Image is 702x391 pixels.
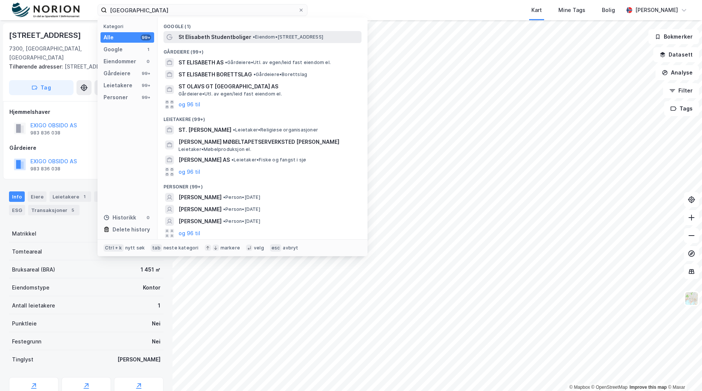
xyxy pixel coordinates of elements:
div: Personer (99+) [157,178,367,191]
div: Leietakere [103,81,132,90]
div: 1 [145,46,151,52]
div: Alle [103,33,114,42]
span: Leietaker • Religiøse organisasjoner [233,127,318,133]
div: Delete history [112,225,150,234]
input: Søk på adresse, matrikkel, gårdeiere, leietakere eller personer [107,4,298,16]
span: St Elisabeth Studentboliger [178,33,251,42]
div: [PERSON_NAME] [117,355,160,364]
div: 99+ [141,70,151,76]
div: Punktleie [12,319,37,328]
div: Kart [531,6,542,15]
div: 1 451 ㎡ [141,265,160,274]
img: norion-logo.80e7a08dc31c2e691866.png [12,3,79,18]
span: ST ELISABETH BORETTSLAG [178,70,252,79]
button: Filter [663,83,699,98]
span: ST OLAVS GT [GEOGRAPHIC_DATA] AS [178,82,358,91]
div: Gårdeiere [103,69,130,78]
span: Eiendom • [STREET_ADDRESS] [253,34,323,40]
div: nytt søk [125,245,145,251]
div: Google [103,45,123,54]
span: ST. [PERSON_NAME] [178,125,231,134]
div: Transaksjoner [28,205,79,215]
span: • [223,218,225,224]
div: 0 [145,58,151,64]
button: Tags [664,101,699,116]
span: Person • [DATE] [223,206,260,212]
div: tab [151,244,162,252]
div: Datasett [94,191,122,202]
span: Person • [DATE] [223,194,260,200]
div: Tinglyst [12,355,33,364]
div: 1 [158,301,160,310]
img: Z [684,291,699,306]
div: Tomteareal [12,247,42,256]
span: Leietaker • Fiske og fangst i sjø [231,157,306,163]
div: 983 836 038 [30,166,60,172]
a: OpenStreetMap [591,385,628,390]
div: Google (1) [157,18,367,31]
iframe: Chat Widget [664,355,702,391]
button: Datasett [653,47,699,62]
span: • [253,34,255,40]
button: Analyse [655,65,699,80]
div: [PERSON_NAME] [635,6,678,15]
div: Kontor [143,283,160,292]
div: Gårdeiere [9,143,163,152]
div: Personer [103,93,128,102]
span: • [223,194,225,200]
span: [PERSON_NAME] AS [178,155,230,164]
div: Leietakere (99+) [157,110,367,124]
span: [PERSON_NAME] [178,217,222,226]
span: [PERSON_NAME] MØBELTAPETSERVERKSTED [PERSON_NAME] [178,137,358,146]
div: Eiendommer [103,57,136,66]
span: Leietaker • Møbelproduksjon el. [178,146,251,152]
div: Bruksareal (BRA) [12,265,55,274]
div: Info [9,191,25,202]
div: 1 [81,193,88,200]
div: ESG [9,205,25,215]
div: Nei [152,337,160,346]
div: [STREET_ADDRESS] [9,29,82,41]
div: Matrikkel [12,229,36,238]
div: esc [270,244,282,252]
span: Gårdeiere • Utl. av egen/leid fast eiendom el. [178,91,282,97]
div: 99+ [141,94,151,100]
a: Improve this map [630,385,667,390]
span: • [223,206,225,212]
div: 5 [69,206,76,214]
span: • [225,60,227,65]
button: Bokmerker [648,29,699,44]
span: • [253,72,256,77]
div: Mine Tags [558,6,585,15]
span: [PERSON_NAME] [178,205,222,214]
div: Nei [152,319,160,328]
div: Eiere [28,191,46,202]
div: neste kategori [163,245,199,251]
button: Tag [9,80,73,95]
span: • [231,157,234,163]
div: 983 836 038 [30,130,60,136]
span: Person • [DATE] [223,218,260,224]
span: Tilhørende adresser: [9,63,64,70]
button: og 96 til [178,229,200,238]
div: 99+ [141,82,151,88]
button: og 96 til [178,167,200,176]
div: Ctrl + k [103,244,124,252]
div: 99+ [141,34,151,40]
div: Antall leietakere [12,301,55,310]
div: Festegrunn [12,337,41,346]
span: Gårdeiere • Borettslag [253,72,307,78]
span: [PERSON_NAME] [178,193,222,202]
div: Kontrollprogram for chat [664,355,702,391]
button: og 96 til [178,100,200,109]
div: velg [254,245,264,251]
div: Hjemmelshaver [9,107,163,116]
span: Gårdeiere • Utl. av egen/leid fast eiendom el. [225,60,331,66]
div: avbryt [283,245,298,251]
div: 0 [145,215,151,221]
div: Eiendomstype [12,283,49,292]
div: Leietakere [49,191,91,202]
div: [STREET_ADDRESS] [9,62,157,71]
a: Mapbox [569,385,590,390]
div: Historikk [103,213,136,222]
